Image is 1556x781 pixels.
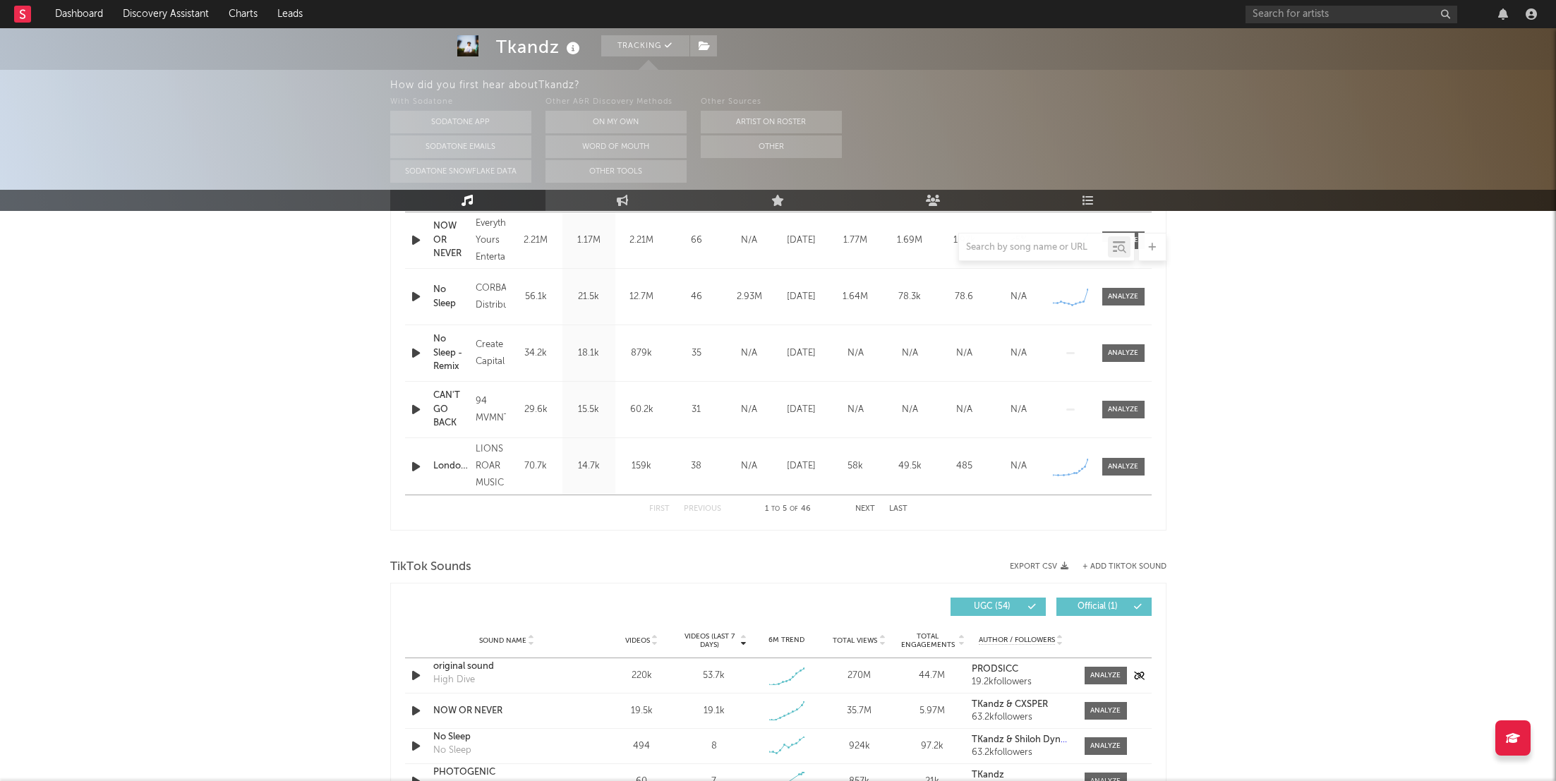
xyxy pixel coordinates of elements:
[433,704,581,718] a: NOW OR NEVER
[826,704,892,718] div: 35.7M
[433,765,581,780] a: PHOTOGENIC
[941,403,988,417] div: N/A
[778,459,825,473] div: [DATE]
[972,748,1070,758] div: 63.2k followers
[941,459,988,473] div: 485
[609,669,675,683] div: 220k
[899,739,965,753] div: 97.2k
[513,403,559,417] div: 29.6k
[826,739,892,753] div: 924k
[941,346,988,361] div: N/A
[566,459,612,473] div: 14.7k
[778,403,825,417] div: [DATE]
[972,665,1018,674] strong: PRODSICC
[545,135,687,158] button: Word Of Mouth
[619,403,665,417] div: 60.2k
[995,290,1042,304] div: N/A
[649,505,670,513] button: First
[566,290,612,304] div: 21.5k
[972,735,1078,744] strong: TKandz & Shiloh Dynasty
[833,636,877,645] span: Total Views
[826,669,892,683] div: 270M
[433,219,469,261] a: NOW OR NEVER
[701,94,842,111] div: Other Sources
[704,704,725,718] div: 19.1k
[609,704,675,718] div: 19.5k
[749,501,827,518] div: 1 5 46
[433,673,475,687] div: High Dive
[889,505,907,513] button: Last
[433,730,581,744] div: No Sleep
[609,739,675,753] div: 494
[728,346,771,361] div: N/A
[832,459,879,473] div: 58k
[832,290,879,304] div: 1.64M
[433,332,469,374] div: No Sleep - Remix
[979,636,1055,645] span: Author / Followers
[972,735,1070,745] a: TKandz & Shiloh Dynasty
[886,403,934,417] div: N/A
[832,403,879,417] div: N/A
[513,346,559,361] div: 34.2k
[855,505,875,513] button: Next
[476,393,505,427] div: 94 MVMNT
[1246,6,1457,23] input: Search for artists
[941,290,988,304] div: 78.6
[972,770,1004,780] strong: TKandz
[601,35,689,56] button: Tracking
[1082,563,1166,571] button: + Add TikTok Sound
[703,669,725,683] div: 53.7k
[476,337,505,370] div: Create Capital
[886,290,934,304] div: 78.3k
[728,459,771,473] div: N/A
[672,290,721,304] div: 46
[566,346,612,361] div: 18.1k
[886,459,934,473] div: 49.5k
[619,459,665,473] div: 159k
[972,665,1070,674] a: PRODSICC
[390,559,471,576] span: TikTok Sounds
[566,403,612,417] div: 15.5k
[711,739,717,753] div: 8
[672,346,721,361] div: 35
[433,660,581,674] a: original sound
[433,744,471,758] div: No Sleep
[995,346,1042,361] div: N/A
[619,290,665,304] div: 12.7M
[625,636,650,645] span: Videos
[1010,562,1068,571] button: Export CSV
[545,94,687,111] div: Other A&R Discovery Methods
[728,290,771,304] div: 2.93M
[390,94,531,111] div: With Sodatone
[701,135,842,158] button: Other
[545,111,687,133] button: On My Own
[886,346,934,361] div: N/A
[433,459,469,473] a: London2Paris
[778,346,825,361] div: [DATE]
[672,459,721,473] div: 38
[972,700,1048,709] strong: TKandz & CXSPER
[681,632,738,649] span: Videos (last 7 days)
[899,704,965,718] div: 5.97M
[771,506,780,512] span: to
[899,632,956,649] span: Total Engagements
[1066,603,1130,611] span: Official ( 1 )
[972,700,1070,710] a: TKandz & CXSPER
[390,135,531,158] button: Sodatone Emails
[390,111,531,133] button: Sodatone App
[672,403,721,417] div: 31
[995,459,1042,473] div: N/A
[476,280,505,314] div: CORBAL Distribution
[959,242,1108,253] input: Search by song name or URL
[433,389,469,430] a: CAN'T GO BACK
[972,770,1070,780] a: TKandz
[832,346,879,361] div: N/A
[972,713,1070,722] div: 63.2k followers
[545,160,687,183] button: Other Tools
[433,283,469,310] a: No Sleep
[701,111,842,133] button: Artist on Roster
